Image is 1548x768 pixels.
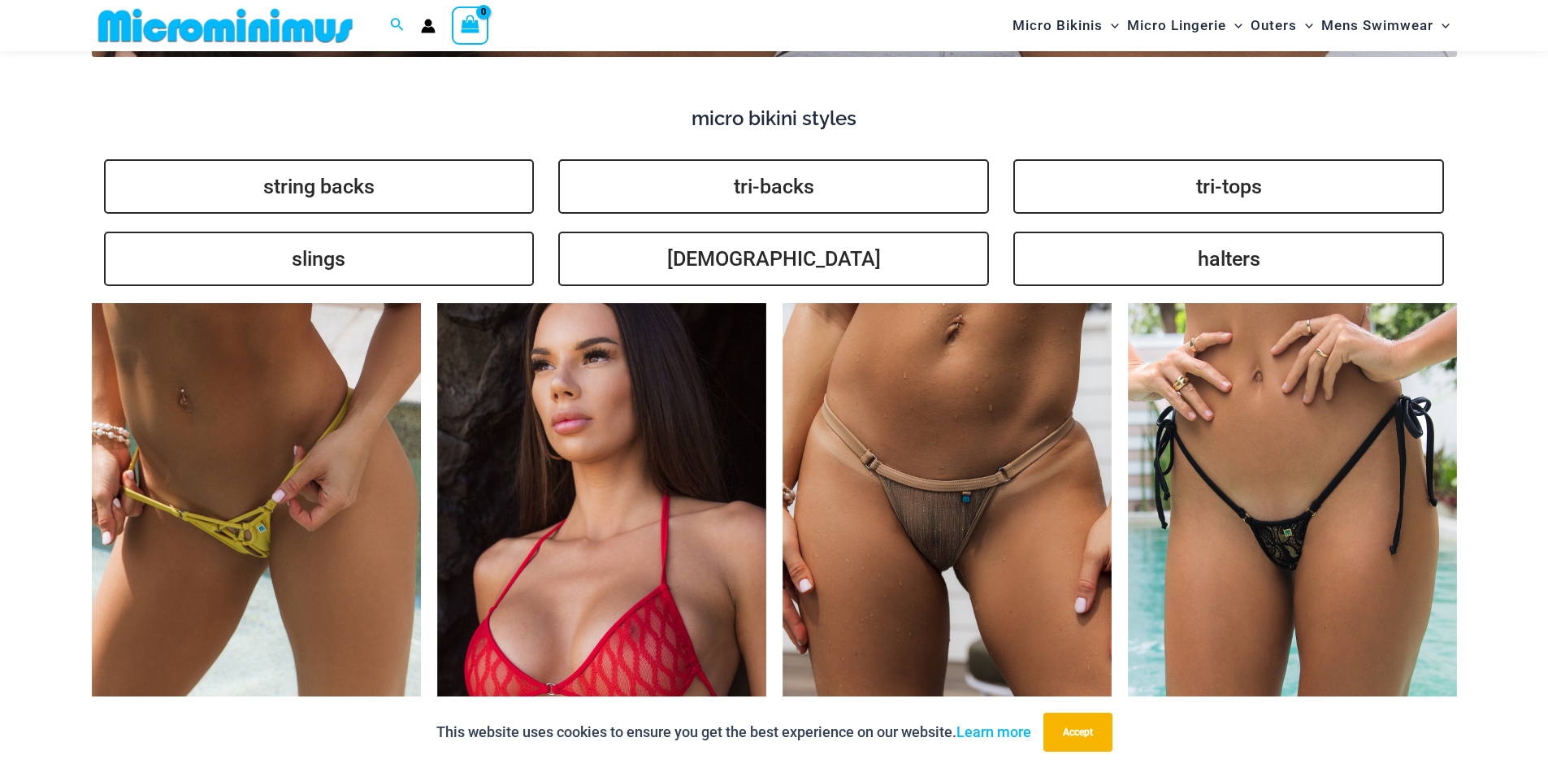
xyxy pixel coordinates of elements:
span: Micro Lingerie [1127,5,1226,46]
a: OutersMenu ToggleMenu Toggle [1247,5,1317,46]
span: Micro Bikinis [1012,5,1103,46]
a: Search icon link [390,15,405,36]
a: Micro BikinisMenu ToggleMenu Toggle [1008,5,1123,46]
p: This website uses cookies to ensure you get the best experience on our website. [436,720,1031,744]
span: Menu Toggle [1103,5,1119,46]
span: Outers [1251,5,1297,46]
nav: Site Navigation [1006,2,1457,49]
a: Learn more [956,723,1031,740]
span: Menu Toggle [1297,5,1313,46]
h4: micro bikini styles [92,107,1457,131]
a: halters [1013,232,1444,286]
a: string backs [104,159,535,214]
img: MM SHOP LOGO FLAT [92,7,359,44]
span: Menu Toggle [1226,5,1242,46]
a: tri-tops [1013,159,1444,214]
a: tri-backs [558,159,989,214]
a: Mens SwimwearMenu ToggleMenu Toggle [1317,5,1454,46]
button: Accept [1043,713,1112,752]
a: Account icon link [421,19,436,33]
a: Micro LingerieMenu ToggleMenu Toggle [1123,5,1247,46]
a: slings [104,232,535,286]
a: [DEMOGRAPHIC_DATA] [558,232,989,286]
span: Mens Swimwear [1321,5,1433,46]
span: Menu Toggle [1433,5,1450,46]
a: View Shopping Cart, empty [452,7,489,44]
